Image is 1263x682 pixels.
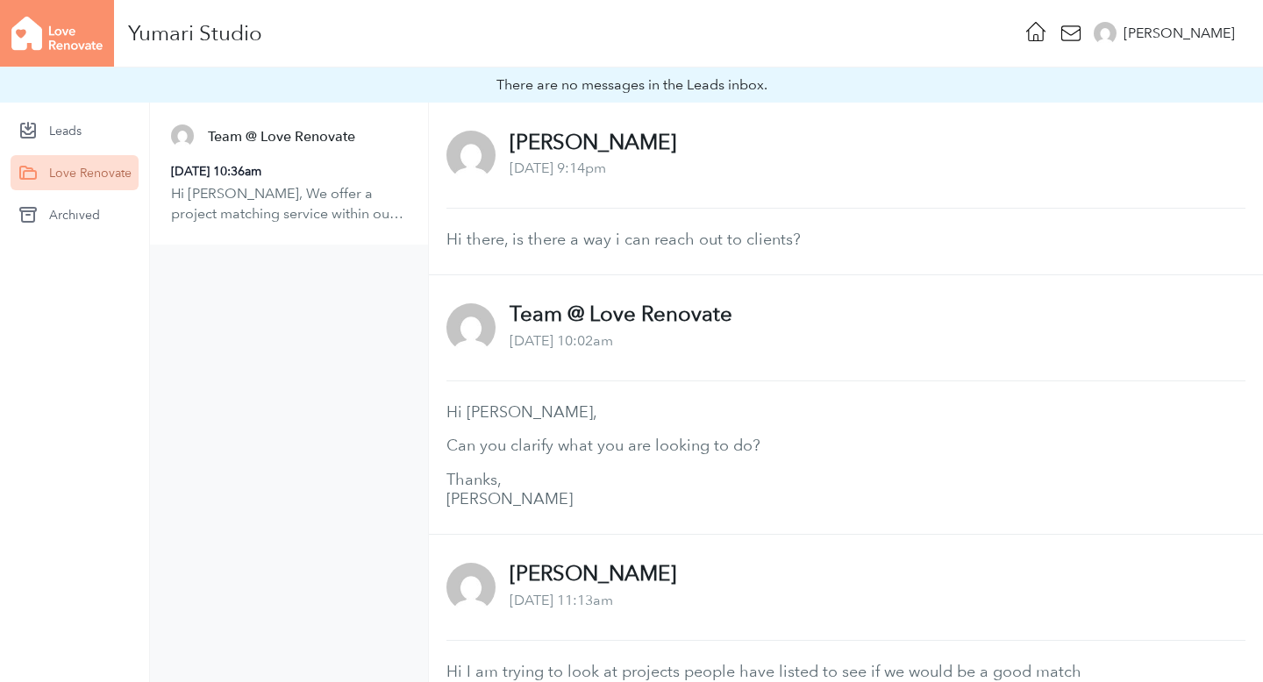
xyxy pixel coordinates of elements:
p: Hi [PERSON_NAME], [446,402,1245,422]
p: [PERSON_NAME] [510,564,676,583]
img: 74a32bb7b74923f401186557a47c9245.png [446,303,496,352]
a: Team @ Love Renovate August 22, 2025 10:36am Hi [PERSON_NAME], We offer a project matching servic... [150,103,428,245]
img: 74a32bb7b74923f401186557a47c9245.png [171,124,194,147]
p: Can you clarify what you are looking to do? [446,436,1245,455]
img: b707d2b707f1e402b06a50f64b0289dc.png [446,131,496,180]
a: Love Renovate [11,155,139,190]
p: Team @ Love Renovate [510,304,732,323]
div: Yumari Studio [128,26,262,40]
p: Hi [PERSON_NAME], We offer a project matching service within our Pro plan, however, this is aimed... [171,184,407,224]
div: [PERSON_NAME] [1124,23,1235,44]
p: Thanks, [PERSON_NAME] [446,470,1245,509]
time: August 18, 2025 9:14pm [510,160,606,176]
a: Archived [11,197,139,232]
img: b707d2b707f1e402b06a50f64b0289dc.png [446,563,496,612]
h5: Team @ Love Renovate [208,127,355,146]
p: [PERSON_NAME] [510,132,676,152]
p: Hi I am trying to look at projects people have listed to see if we would be a good match [446,662,1245,681]
time: August 19, 2025 10:02am [510,332,613,349]
time: August 22, 2025 10:36am [171,164,261,178]
p: Hi there, is there a way i can reach out to clients? [446,230,1245,249]
img: b707d2b707f1e402b06a50f64b0289dc.png [1094,22,1117,45]
a: Leads [11,113,139,148]
time: August 20, 2025 11:13am [510,592,613,608]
